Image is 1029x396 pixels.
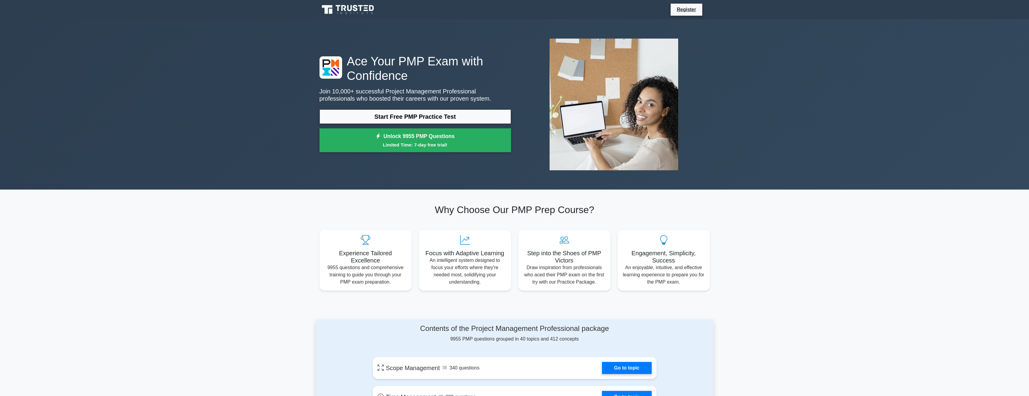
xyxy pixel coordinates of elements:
[523,264,606,286] p: Draw inspiration from professionals who aced their PMP exam on the first try with our Practice Pa...
[320,109,511,124] a: Start Free PMP Practice Test
[602,362,651,374] a: Go to topic
[622,250,705,264] h5: Engagement, Simplicity, Success
[324,264,407,286] p: 9955 questions and comprehensive training to guide you through your PMP exam preparation.
[320,128,511,152] a: Unlock 9955 PMP QuestionsLimited Time: 7-day free trial!
[523,250,606,264] h5: Step into the Shoes of PMP Victors
[424,257,506,286] p: An intelligent system designed to focus your efforts where they're needed most, solidifying your ...
[320,204,710,215] h2: Why Choose Our PMP Prep Course?
[320,88,511,102] p: Join 10,000+ successful Project Management Professional professionals who boosted their careers w...
[320,54,511,83] h1: Ace Your PMP Exam with Confidence
[673,6,700,13] a: Register
[327,141,504,148] small: Limited Time: 7-day free trial!
[622,264,705,286] p: An enjoyable, intuitive, and effective learning experience to prepare you for the PMP exam.
[373,324,656,343] div: 9955 PMP questions grouped in 40 topics and 412 concepts
[424,250,506,257] h5: Focus with Adaptive Learning
[324,250,407,264] h5: Experience Tailored Excellence
[373,324,656,333] h4: Contents of the Project Management Professional package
